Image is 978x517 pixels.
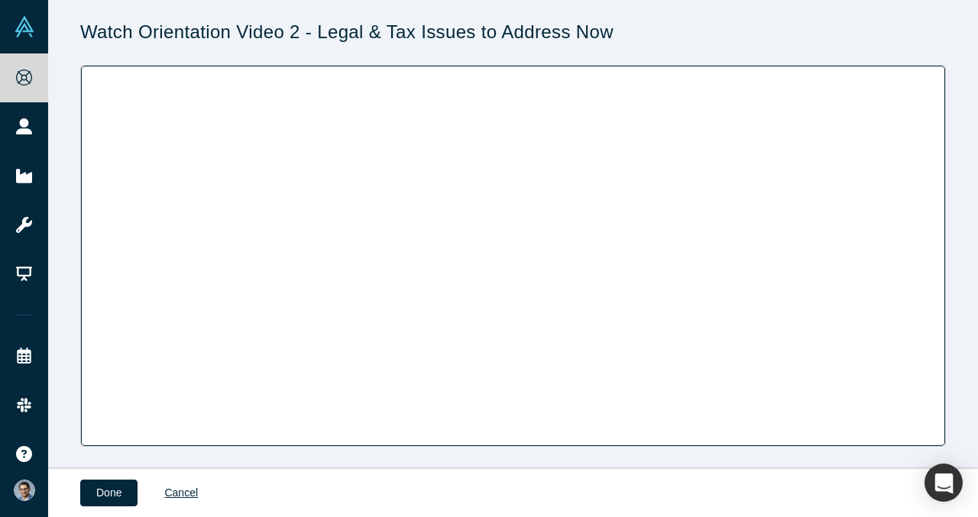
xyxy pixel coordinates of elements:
img: VP Singh's Account [14,480,35,501]
iframe: Orientation Part 2: Legal Issues [81,66,945,446]
button: Done [80,480,138,506]
a: Cancel [148,480,214,506]
h1: Watch Orientation Video 2 - Legal & Tax Issues to Address Now [80,21,946,44]
img: Alchemist Vault Logo [14,16,35,37]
